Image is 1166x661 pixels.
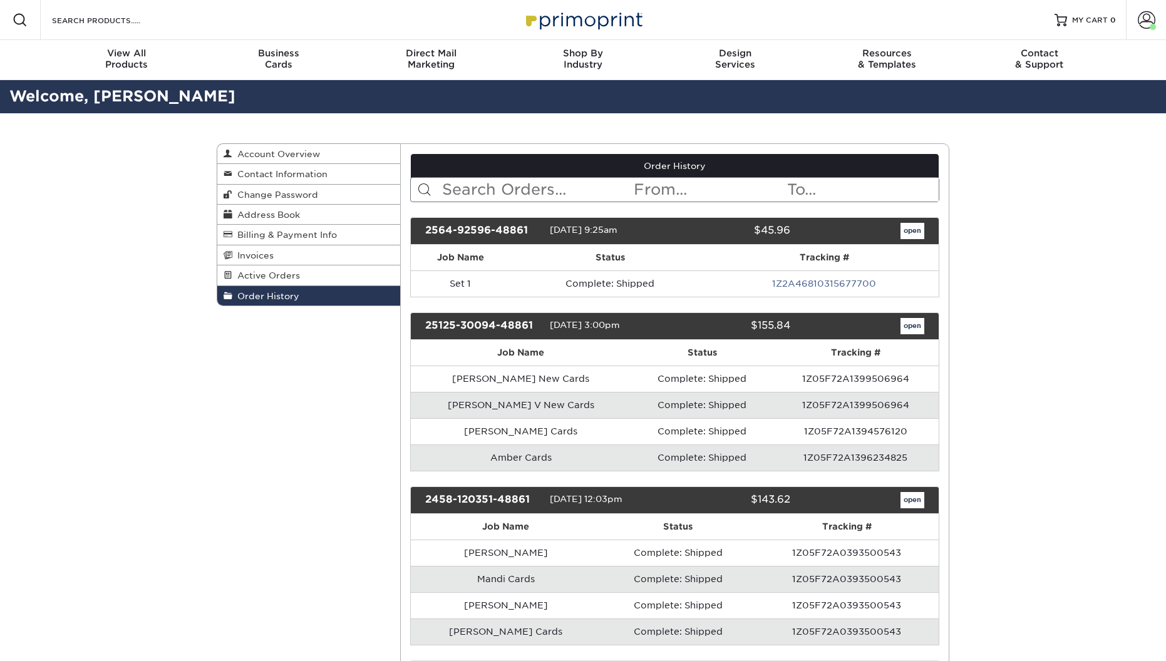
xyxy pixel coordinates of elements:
div: $45.96 [665,223,799,239]
div: $155.84 [665,318,799,334]
span: Change Password [232,190,318,200]
div: Services [659,48,811,70]
td: Complete: Shipped [601,618,755,645]
th: Tracking # [773,340,939,366]
td: Complete: Shipped [631,366,772,392]
a: Shop ByIndustry [507,40,659,80]
span: Address Book [232,210,300,220]
th: Job Name [411,245,510,270]
a: DesignServices [659,40,811,80]
input: From... [632,178,785,202]
a: Order History [217,286,400,305]
a: Address Book [217,205,400,225]
th: Status [601,514,755,540]
div: & Support [963,48,1115,70]
div: Marketing [355,48,507,70]
span: Order History [232,291,299,301]
span: Invoices [232,250,274,260]
td: 1Z05F72A0393500543 [755,540,939,566]
a: Account Overview [217,144,400,164]
td: [PERSON_NAME] [411,540,601,566]
th: Job Name [411,340,632,366]
span: [DATE] 9:25am [550,225,617,235]
td: [PERSON_NAME] New Cards [411,366,632,392]
a: Order History [411,154,939,178]
div: Cards [203,48,355,70]
td: [PERSON_NAME] [411,592,601,618]
div: 2564-92596-48861 [416,223,550,239]
td: [PERSON_NAME] Cards [411,418,632,444]
span: Billing & Payment Info [232,230,337,240]
td: Complete: Shipped [631,392,772,418]
td: Complete: Shipped [510,270,710,297]
a: open [900,318,924,334]
div: & Templates [811,48,963,70]
a: 1Z2A46810315677700 [772,279,876,289]
a: Direct MailMarketing [355,40,507,80]
span: Business [203,48,355,59]
span: View All [51,48,203,59]
td: Complete: Shipped [631,418,772,444]
td: [PERSON_NAME] V New Cards [411,392,632,418]
th: Status [510,245,710,270]
span: [DATE] 3:00pm [550,320,620,330]
td: 1Z05F72A0393500543 [755,592,939,618]
th: Status [631,340,772,366]
a: Change Password [217,185,400,205]
td: 1Z05F72A1399506964 [773,366,939,392]
span: Contact [963,48,1115,59]
th: Tracking # [709,245,939,270]
td: Complete: Shipped [601,592,755,618]
a: Active Orders [217,265,400,285]
td: 1Z05F72A1396234825 [773,444,939,471]
td: Set 1 [411,270,510,297]
a: Billing & Payment Info [217,225,400,245]
td: [PERSON_NAME] Cards [411,618,601,645]
span: Shop By [507,48,659,59]
img: Primoprint [520,6,646,33]
div: $143.62 [665,492,799,508]
td: Complete: Shipped [631,444,772,471]
a: Contact& Support [963,40,1115,80]
input: Search Orders... [441,178,633,202]
a: Contact Information [217,164,400,184]
th: Job Name [411,514,601,540]
td: Complete: Shipped [601,540,755,566]
input: To... [786,178,939,202]
a: Invoices [217,245,400,265]
span: Direct Mail [355,48,507,59]
span: 0 [1110,16,1116,24]
div: 2458-120351-48861 [416,492,550,508]
span: Contact Information [232,169,328,179]
a: BusinessCards [203,40,355,80]
td: 1Z05F72A1394576120 [773,418,939,444]
span: MY CART [1072,15,1108,26]
a: open [900,492,924,508]
div: Industry [507,48,659,70]
td: 1Z05F72A0393500543 [755,618,939,645]
a: open [900,223,924,239]
span: Resources [811,48,963,59]
span: Account Overview [232,149,320,159]
div: Products [51,48,203,70]
span: Design [659,48,811,59]
a: View AllProducts [51,40,203,80]
td: Mandi Cards [411,566,601,592]
div: 25125-30094-48861 [416,318,550,334]
td: 1Z05F72A1399506964 [773,392,939,418]
td: Amber Cards [411,444,632,471]
td: Complete: Shipped [601,566,755,592]
input: SEARCH PRODUCTS..... [51,13,173,28]
th: Tracking # [755,514,939,540]
td: 1Z05F72A0393500543 [755,566,939,592]
a: Resources& Templates [811,40,963,80]
span: [DATE] 12:03pm [550,494,622,504]
span: Active Orders [232,270,300,280]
